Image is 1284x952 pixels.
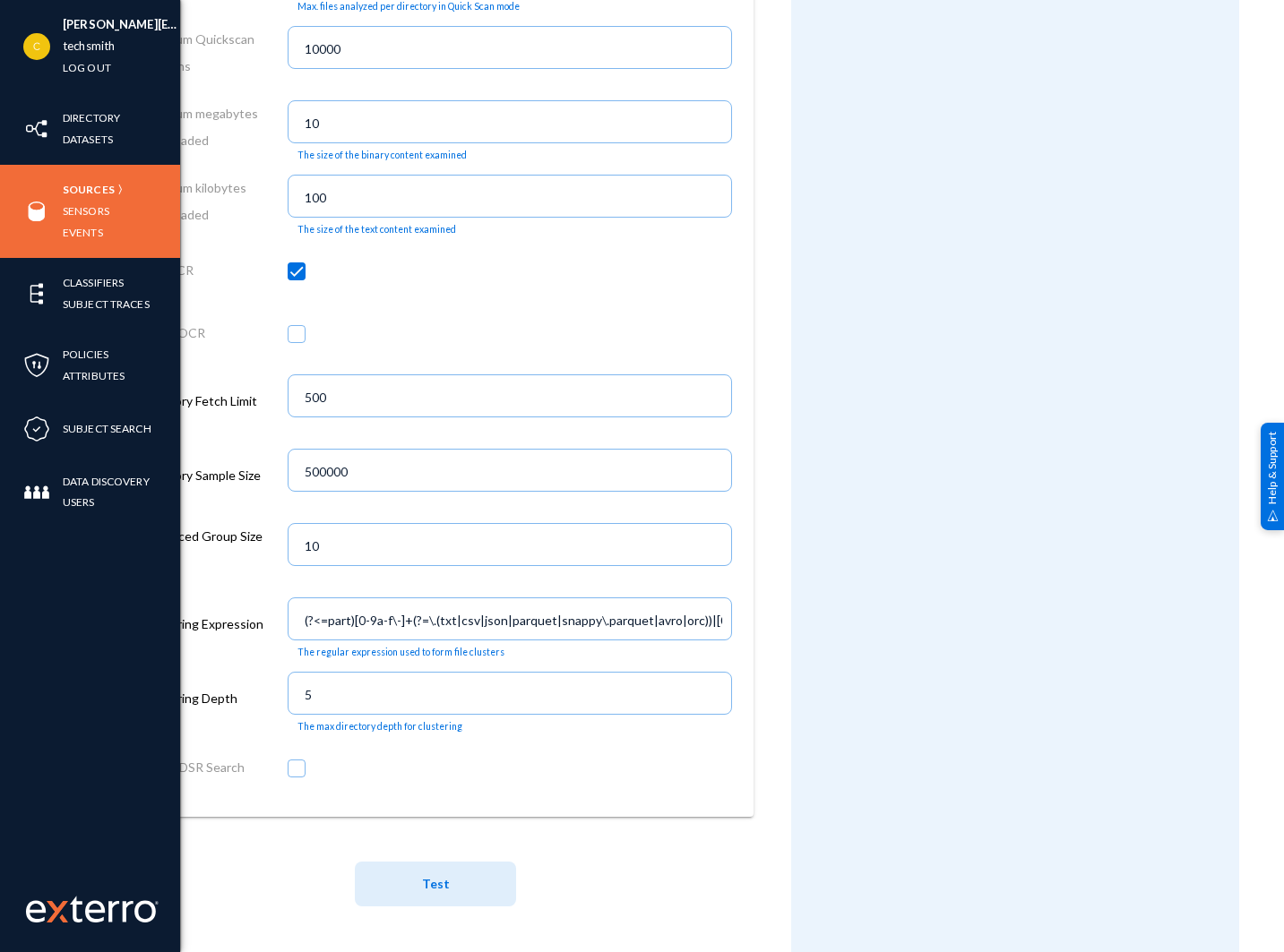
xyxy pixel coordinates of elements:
[140,685,237,712] label: Clustering Depth
[297,1,520,13] mat-hint: Max. files analyzed per directory in Quick Scan mode
[23,352,50,379] img: icon-policies.svg
[63,222,103,243] a: Events
[297,647,504,658] mat-hint: The regular expression used to form file clusters
[23,33,50,60] img: 1687c577c4dc085bd5ba4471514e2ea1
[305,613,722,629] input: (?<=part)[0-9a-f\-]+(?=\.(txt|csv|json|parquet|snappy\.parquet|avro|orc))|[0-9]+
[63,471,180,512] a: Data Discovery Users
[63,36,115,56] a: techsmith
[297,150,467,161] mat-hint: The size of the binary content examined
[63,179,115,200] a: Sources
[140,100,288,154] label: Maximum megabytes downloaded
[305,464,722,480] input: 500000
[305,538,722,554] input: 10
[305,41,722,57] input: 10000
[305,190,722,206] input: 100
[140,754,245,781] label: Simple DSR Search
[140,26,288,80] label: Maximum Quickscan locations
[355,862,516,906] button: Test
[1267,510,1279,521] img: help_support.svg
[63,294,150,314] a: Subject Traces
[140,462,261,489] label: Directory Sample Size
[23,116,50,142] img: icon-inventory.svg
[305,687,722,703] input: 5
[140,388,257,415] label: Directory Fetch Limit
[23,416,50,442] img: icon-compliance.svg
[63,57,111,78] a: Log out
[63,201,109,221] a: Sensors
[63,107,120,128] a: Directory
[63,365,125,386] a: Attributes
[63,344,108,365] a: Policies
[23,479,50,506] img: icon-members.svg
[63,418,151,439] a: Subject Search
[26,896,159,922] img: exterro-work-mark.svg
[23,198,50,225] img: icon-sources.svg
[47,901,68,922] img: exterro-logo.svg
[422,876,450,891] span: Test
[140,175,288,228] label: Maximum kilobytes downloaded
[305,390,722,406] input: 500
[297,224,456,236] mat-hint: The size of the text content examined
[305,116,722,132] input: 10
[1261,422,1284,529] div: Help & Support
[23,280,50,307] img: icon-elements.svg
[63,129,113,150] a: Datasets
[140,611,263,638] label: Clustering Expression
[297,721,462,733] mat-hint: The max directory depth for clustering
[63,272,124,293] a: Classifiers
[140,523,288,577] label: Coalesced Group Size Limit
[63,14,180,36] li: [PERSON_NAME][EMAIL_ADDRESS][DOMAIN_NAME]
